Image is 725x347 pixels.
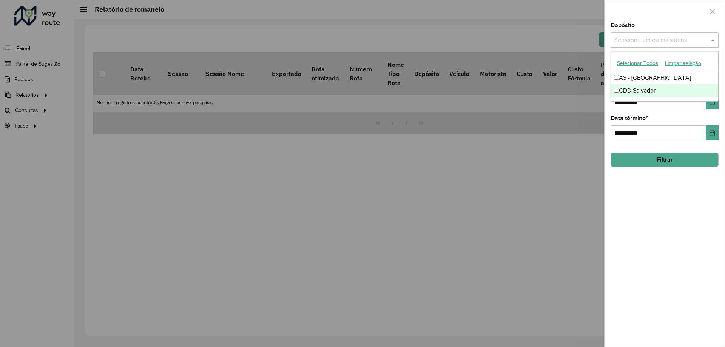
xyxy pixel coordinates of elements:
label: Depósito [611,21,635,30]
button: Choose Date [706,125,719,140]
label: Data término [611,114,648,123]
button: Selecionar Todos [614,57,662,69]
div: AS - [GEOGRAPHIC_DATA] [611,71,718,84]
button: Limpar seleção [662,57,705,69]
div: CDD Salvador [611,84,718,97]
ng-dropdown-panel: Options list [611,51,719,102]
button: Choose Date [706,94,719,109]
button: Filtrar [611,153,719,167]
